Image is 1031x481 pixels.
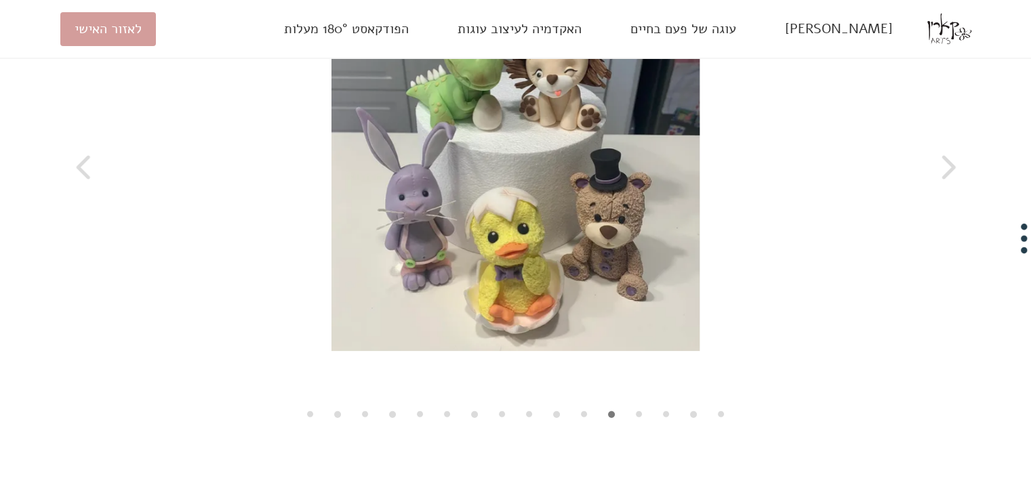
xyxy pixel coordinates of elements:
a: [PERSON_NAME] [771,12,907,46]
a: האקדמיה לעיצוב עוגות [443,12,596,46]
a: הפודקאסט 180° מעלות [270,12,423,46]
a: לאזור האישי [60,12,156,46]
a: עוגה של פעם בחיים [616,12,750,46]
img: logo [927,7,971,51]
